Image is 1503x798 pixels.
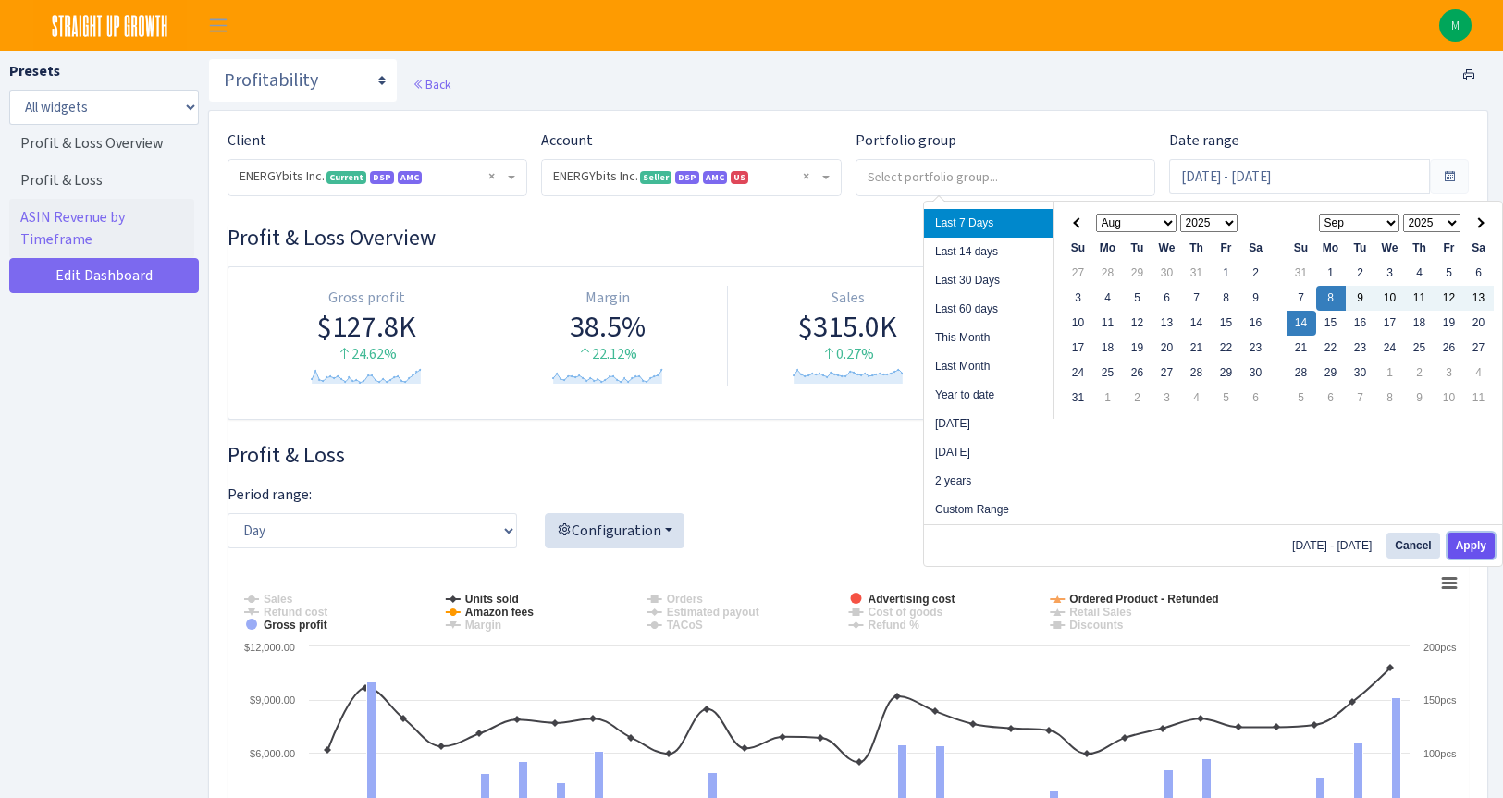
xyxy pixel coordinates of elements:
[254,309,479,344] div: $127.8K
[1464,261,1494,286] td: 6
[735,309,960,344] div: $315.0K
[1405,261,1435,286] td: 4
[465,619,501,632] tspan: Margin
[1405,236,1435,261] th: Th
[675,171,699,184] span: DSP
[1093,286,1123,311] td: 4
[1346,261,1375,286] td: 2
[1435,336,1464,361] td: 26
[803,167,809,186] span: Remove all items
[1464,361,1494,386] td: 4
[195,10,241,41] button: Toggle navigation
[1212,361,1241,386] td: 29
[1069,619,1123,632] tspan: Discounts
[228,484,312,506] label: Period range:
[1346,236,1375,261] th: Tu
[1287,236,1316,261] th: Su
[228,225,1469,252] h3: Widget #30
[667,593,704,606] tspan: Orders
[1123,286,1152,311] td: 5
[1435,236,1464,261] th: Fr
[1346,361,1375,386] td: 30
[1435,311,1464,336] td: 19
[1375,311,1405,336] td: 17
[924,410,1053,438] li: [DATE]
[1346,311,1375,336] td: 16
[1182,261,1212,286] td: 31
[1435,261,1464,286] td: 5
[1405,386,1435,411] td: 9
[398,171,422,184] span: AMC
[1375,361,1405,386] td: 1
[413,76,450,92] a: Back
[1064,361,1093,386] td: 24
[1182,236,1212,261] th: Th
[1182,386,1212,411] td: 4
[542,160,840,195] span: ENERGYbits Inc. <span class="badge badge-success">Seller</span><span class="badge badge-primary">...
[1123,261,1152,286] td: 29
[9,60,60,82] label: Presets
[1316,336,1346,361] td: 22
[924,295,1053,324] li: Last 60 days
[1093,311,1123,336] td: 11
[1464,286,1494,311] td: 13
[1212,261,1241,286] td: 1
[1435,386,1464,411] td: 10
[1241,286,1271,311] td: 9
[1435,361,1464,386] td: 3
[1169,129,1239,152] label: Date range
[924,381,1053,410] li: Year to date
[1464,336,1494,361] td: 27
[1123,361,1152,386] td: 26
[1287,311,1316,336] td: 14
[735,344,960,365] div: 0.27%
[1316,386,1346,411] td: 6
[244,642,295,653] text: $12,000.00
[703,171,727,184] span: AMC
[1316,311,1346,336] td: 15
[1182,336,1212,361] td: 21
[254,288,479,309] div: Gross profit
[868,619,919,632] tspan: Refund %
[1152,311,1182,336] td: 13
[1123,386,1152,411] td: 2
[1093,236,1123,261] th: Mo
[1064,261,1093,286] td: 27
[1287,336,1316,361] td: 21
[1241,386,1271,411] td: 6
[1152,261,1182,286] td: 30
[1375,386,1405,411] td: 8
[924,496,1053,524] li: Custom Range
[1287,361,1316,386] td: 28
[1212,286,1241,311] td: 8
[924,209,1053,238] li: Last 7 Days
[731,171,748,184] span: US
[1212,236,1241,261] th: Fr
[541,129,593,152] label: Account
[868,606,942,619] tspan: Cost of goods
[1423,748,1457,759] text: 100pcs
[1287,286,1316,311] td: 7
[1375,261,1405,286] td: 3
[1123,336,1152,361] td: 19
[1064,286,1093,311] td: 3
[1123,311,1152,336] td: 12
[640,171,671,184] span: Seller
[1241,236,1271,261] th: Sa
[1241,361,1271,386] td: 30
[1316,286,1346,311] td: 8
[228,160,526,195] span: ENERGYbits Inc. <span class="badge badge-success">Current</span><span class="badge badge-primary"...
[240,167,504,186] span: ENERGYbits Inc. <span class="badge badge-success">Current</span><span class="badge badge-primary"...
[1423,642,1457,653] text: 200pcs
[1064,236,1093,261] th: Su
[254,344,479,365] div: 24.62%
[1212,336,1241,361] td: 22
[264,606,327,619] tspan: Refund cost
[326,171,366,184] span: Current
[9,199,194,258] a: ASIN Revenue by Timeframe
[1292,540,1379,551] span: [DATE] - [DATE]
[1405,286,1435,311] td: 11
[1405,361,1435,386] td: 2
[667,606,759,619] tspan: Estimated payout
[1152,336,1182,361] td: 20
